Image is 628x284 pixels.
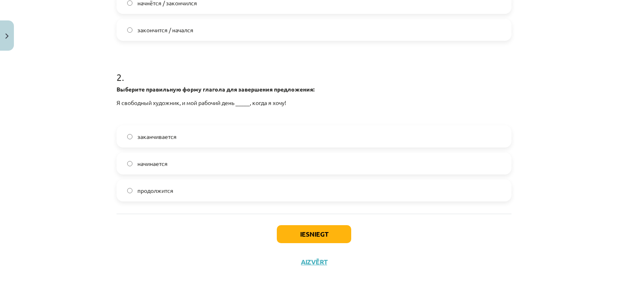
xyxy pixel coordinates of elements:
img: icon-close-lesson-0947bae3869378f0d4975bcd49f059093ad1ed9edebbc8119c70593378902aed.svg [5,34,9,39]
button: Iesniegt [277,225,351,243]
input: начнётся / закончился [127,0,132,6]
input: заканчивается [127,134,132,139]
p: Я свободный художник, и мой рабочий день _____, когда я хочу! [117,98,511,107]
span: продолжится [137,186,173,195]
input: продолжится [127,188,132,193]
span: начинается [137,159,168,168]
input: закончится / начался [127,27,132,33]
strong: Выберите правильную форму глагола для завершения предложения: [117,85,314,93]
input: начинается [127,161,132,166]
span: заканчивается [137,132,177,141]
span: закончится / начался [137,26,193,34]
button: Aizvērt [298,258,330,266]
h1: 2 . [117,57,511,83]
